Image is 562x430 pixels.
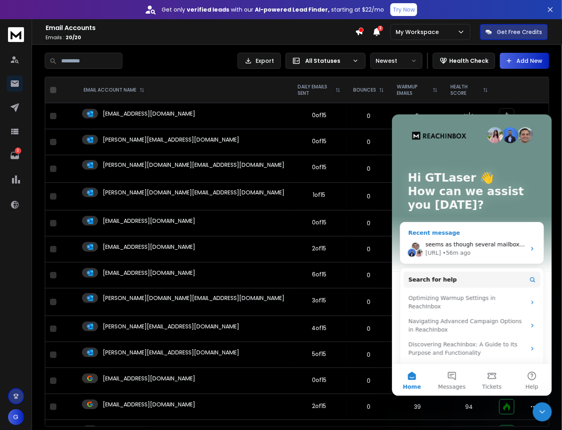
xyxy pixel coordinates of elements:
p: 0 [352,298,386,306]
button: G [8,409,24,425]
button: Try Now [390,3,417,16]
button: Newest [370,53,422,69]
button: Search for help [12,157,148,173]
span: Tickets [90,270,110,275]
div: Navigating Advanced Campaign Options in ReachInbox [12,200,148,223]
div: 0 of 15 [312,137,326,145]
div: 1 of 15 [313,191,326,199]
p: 0 [352,112,386,120]
td: 41 [390,262,444,288]
iframe: Intercom live chat [392,114,552,396]
span: Home [11,270,29,275]
div: EMAIL ACCOUNT NAME [84,87,144,93]
p: [PERSON_NAME][EMAIL_ADDRESS][DOMAIN_NAME] [103,136,239,144]
td: 42 [390,129,444,155]
td: 51 [390,288,444,316]
div: 0 of 15 [312,376,326,384]
a: 3 [7,148,23,164]
p: 0 [352,138,386,146]
p: [EMAIL_ADDRESS][DOMAIN_NAME] [103,243,195,251]
p: [PERSON_NAME][DOMAIN_NAME][EMAIL_ADDRESS][DOMAIN_NAME] [103,294,284,302]
strong: verified leads [187,6,229,14]
h1: Email Accounts [46,23,355,33]
span: Help [134,270,146,275]
button: Tickets [80,250,120,282]
p: [EMAIL_ADDRESS][DOMAIN_NAME] [103,374,195,382]
p: 0 [352,403,386,411]
div: Optimizing Warmup Settings in ReachInbox [16,180,134,196]
p: [PERSON_NAME][EMAIL_ADDRESS][DOMAIN_NAME] [103,322,239,330]
div: 0 of 15 [312,111,326,119]
td: 5 [390,103,444,129]
p: [PERSON_NAME][DOMAIN_NAME][EMAIL_ADDRESS][DOMAIN_NAME] [103,161,284,169]
div: Discovering ReachInbox: A Guide to Its Purpose and Functionality [12,223,148,246]
div: 4 of 15 [312,324,327,332]
p: [EMAIL_ADDRESS][DOMAIN_NAME] [103,400,195,408]
span: Messages [46,270,74,275]
p: DAILY EMAILS SENT [298,84,333,96]
button: Get Free Credits [480,24,548,40]
button: Health Check [433,53,495,69]
p: 0 [352,245,386,253]
p: Health Check [449,57,488,65]
button: Messages [40,250,80,282]
p: Get only with our starting at $22/mo [162,6,384,14]
td: 50 [390,183,444,210]
p: 0 [352,351,386,359]
img: logo [8,27,24,42]
p: 0 [352,377,386,385]
span: 2 [378,26,383,31]
button: Add New [500,53,549,69]
div: [URL] [34,134,49,143]
p: 0 [352,219,386,227]
div: 6 of 15 [312,270,326,278]
p: [EMAIL_ADDRESS][DOMAIN_NAME] [103,217,195,225]
span: 20 / 20 [66,34,81,41]
button: Export [238,53,281,69]
p: BOUNCES [353,87,376,93]
p: Get Free Credits [497,28,542,36]
p: [PERSON_NAME][EMAIL_ADDRESS][DOMAIN_NAME] [103,348,239,356]
div: 2 of 15 [312,402,326,410]
div: 2 of 15 [312,244,326,252]
p: [EMAIL_ADDRESS][DOMAIN_NAME] [103,269,195,277]
td: 50 [390,368,444,394]
td: 71 [390,236,444,262]
p: 0 [352,192,386,200]
td: 84 [390,210,444,236]
p: HEALTH SCORE [450,84,480,96]
p: My Workspace [396,28,442,36]
p: 0 [352,271,386,279]
div: Discovering ReachInbox: A Guide to Its Purpose and Functionality [16,226,134,243]
p: Try Now [393,6,415,14]
div: • 56m ago [51,134,79,143]
p: Emails : [46,34,355,41]
p: 0 [352,165,386,173]
td: 52 [390,316,444,342]
div: Navigating Advanced Campaign Options in ReachInbox [16,203,134,220]
span: seems as though several mailboxes are not sending anything [34,127,206,133]
td: 43 [390,342,444,368]
iframe: Intercom live chat [533,402,552,422]
div: 0 of 15 [312,163,326,171]
p: All Statuses [305,57,349,65]
td: 39 [390,394,444,420]
strong: AI-powered Lead Finder, [255,6,330,14]
div: 0 of 15 [312,218,326,226]
p: N/A [449,112,490,120]
div: 5 of 15 [312,350,326,358]
div: Optimizing Warmup Settings in ReachInbox [12,176,148,200]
